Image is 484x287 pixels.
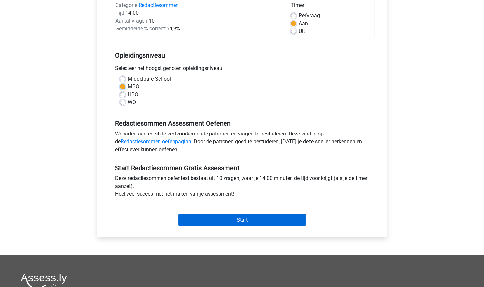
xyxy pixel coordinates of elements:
label: HBO [128,91,138,99]
span: Per [299,12,306,19]
label: Aan [299,20,308,27]
span: Tijd: [115,10,125,16]
div: 10 [110,17,286,25]
span: Aantal vragen: [115,18,149,24]
div: 54,9% [110,25,286,33]
label: Uit [299,27,305,35]
div: 14:00 [110,9,286,17]
h5: Redactiesommen Assessment Oefenen [115,119,369,127]
div: Deze redactiesommen oefentest bestaat uit 10 vragen, waar je 14:00 minuten de tijd voor krijgt (a... [110,174,374,201]
label: MBO [128,83,139,91]
div: Selecteer het hoogst genoten opleidingsniveau. [110,64,374,75]
span: Gemiddelde % correct: [115,26,166,32]
div: We raden aan eerst de veelvoorkomende patronen en vragen te bestuderen. Deze vind je op de . Door... [110,130,374,156]
label: WO [128,99,136,106]
input: Start [178,214,306,226]
span: Categorie: [115,2,139,8]
h5: Start Redactiesommen Gratis Assessment [115,164,369,172]
a: Redactiesommen oefenpagina [121,138,191,145]
label: Middelbare School [128,75,171,83]
label: Vraag [299,12,320,20]
h5: Opleidingsniveau [115,49,369,62]
div: Timer [291,1,369,12]
a: Redactiesommen [139,2,179,8]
